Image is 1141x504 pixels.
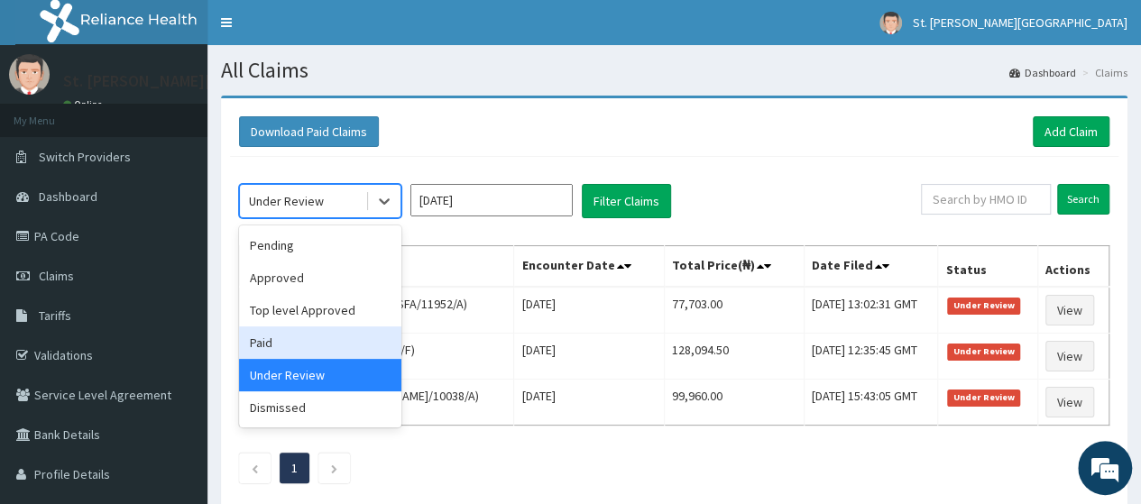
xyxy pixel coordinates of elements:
[947,298,1020,314] span: Under Review
[514,287,665,334] td: [DATE]
[938,246,1038,288] th: Status
[239,294,401,326] div: Top level Approved
[1045,341,1094,371] a: View
[1038,246,1109,288] th: Actions
[514,380,665,426] td: [DATE]
[330,460,338,476] a: Next page
[947,389,1020,406] span: Under Review
[804,334,938,380] td: [DATE] 12:35:45 GMT
[39,307,71,324] span: Tariffs
[665,246,804,288] th: Total Price(₦)
[804,380,938,426] td: [DATE] 15:43:05 GMT
[1033,116,1109,147] a: Add Claim
[665,380,804,426] td: 99,960.00
[921,184,1051,215] input: Search by HMO ID
[1009,65,1076,80] a: Dashboard
[239,326,401,359] div: Paid
[239,261,401,294] div: Approved
[63,73,354,89] p: St. [PERSON_NAME][GEOGRAPHIC_DATA]
[665,287,804,334] td: 77,703.00
[39,188,97,205] span: Dashboard
[514,246,665,288] th: Encounter Date
[582,184,671,218] button: Filter Claims
[33,90,73,135] img: d_794563401_company_1708531726252_794563401
[251,460,259,476] a: Previous page
[913,14,1127,31] span: St. [PERSON_NAME][GEOGRAPHIC_DATA]
[239,116,379,147] button: Download Paid Claims
[94,101,303,124] div: Chat with us now
[63,98,106,111] a: Online
[1078,65,1127,80] li: Claims
[9,54,50,95] img: User Image
[249,192,324,210] div: Under Review
[291,460,298,476] a: Page 1 is your current page
[239,359,401,391] div: Under Review
[410,184,573,216] input: Select Month and Year
[9,323,344,386] textarea: Type your message and hit 'Enter'
[105,142,249,325] span: We're online!
[665,334,804,380] td: 128,094.50
[804,287,938,334] td: [DATE] 13:02:31 GMT
[296,9,339,52] div: Minimize live chat window
[1045,387,1094,417] a: View
[514,334,665,380] td: [DATE]
[1045,295,1094,325] a: View
[1057,184,1109,215] input: Search
[239,229,401,261] div: Pending
[39,268,74,284] span: Claims
[947,344,1020,360] span: Under Review
[804,246,938,288] th: Date Filed
[239,391,401,424] div: Dismissed
[221,59,1127,82] h1: All Claims
[39,149,131,165] span: Switch Providers
[879,12,902,34] img: User Image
